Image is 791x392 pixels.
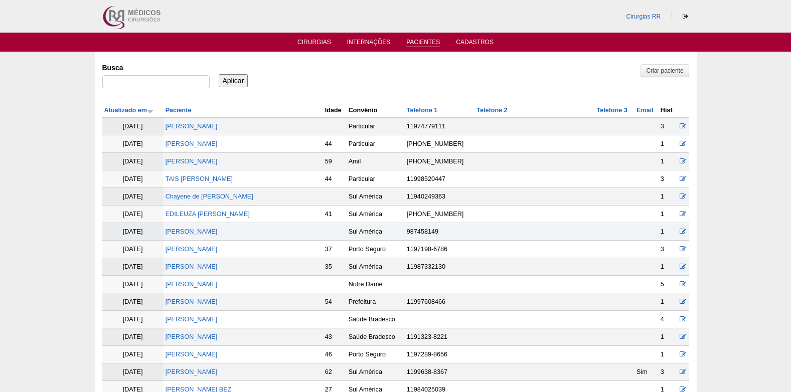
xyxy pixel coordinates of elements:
[102,276,164,293] td: [DATE]
[347,103,405,118] th: Convênio
[347,328,405,346] td: Saúde Bradesco
[659,311,677,328] td: 4
[347,241,405,258] td: Porto Seguro
[659,103,677,118] th: Hist
[102,293,164,311] td: [DATE]
[102,346,164,363] td: [DATE]
[102,258,164,276] td: [DATE]
[104,107,153,114] a: Atualizado em
[347,223,405,241] td: Sul América
[659,206,677,223] td: 1
[166,228,218,235] a: [PERSON_NAME]
[147,108,153,114] img: ordem crescente
[405,188,474,206] td: 11940249363
[659,346,677,363] td: 1
[347,311,405,328] td: Saúde Bradesco
[102,188,164,206] td: [DATE]
[102,241,164,258] td: [DATE]
[405,153,474,170] td: [PHONE_NUMBER]
[347,363,405,381] td: Sul América
[323,206,347,223] td: 41
[166,107,192,114] a: Paciente
[659,258,677,276] td: 1
[347,276,405,293] td: Notre Dame
[323,258,347,276] td: 35
[347,206,405,223] td: Sul América
[102,135,164,153] td: [DATE]
[323,170,347,188] td: 44
[347,170,405,188] td: Particular
[166,368,218,375] a: [PERSON_NAME]
[635,363,659,381] td: Sim
[405,223,474,241] td: 987458149
[323,241,347,258] td: 37
[347,346,405,363] td: Porto Seguro
[166,246,218,253] a: [PERSON_NAME]
[347,153,405,170] td: Amil
[166,211,250,218] a: EDILEUZA [PERSON_NAME]
[166,298,218,305] a: [PERSON_NAME]
[347,118,405,135] td: Particular
[456,39,494,49] a: Cadastros
[323,103,347,118] th: Idade
[626,13,661,20] a: Cirurgias RR
[596,107,627,114] a: Telefone 3
[405,241,474,258] td: 1197198-6786
[659,188,677,206] td: 1
[637,107,654,114] a: Email
[323,363,347,381] td: 62
[659,276,677,293] td: 5
[102,170,164,188] td: [DATE]
[102,118,164,135] td: [DATE]
[166,140,218,147] a: [PERSON_NAME]
[347,258,405,276] td: Sul América
[659,135,677,153] td: 1
[323,328,347,346] td: 43
[405,206,474,223] td: [PHONE_NUMBER]
[659,118,677,135] td: 3
[323,135,347,153] td: 44
[102,328,164,346] td: [DATE]
[405,363,474,381] td: 1199638-8367
[166,193,253,200] a: Chayene de [PERSON_NAME]
[166,123,218,130] a: [PERSON_NAME]
[166,351,218,358] a: [PERSON_NAME]
[405,346,474,363] td: 1197289-8656
[347,293,405,311] td: Prefeitura
[347,188,405,206] td: Sul América
[659,223,677,241] td: 1
[405,258,474,276] td: 11987332130
[323,346,347,363] td: 46
[659,328,677,346] td: 1
[166,316,218,323] a: [PERSON_NAME]
[659,241,677,258] td: 3
[347,39,391,49] a: Internações
[323,293,347,311] td: 54
[405,170,474,188] td: 11998520447
[102,75,210,88] input: Digite os termos que você deseja procurar.
[166,175,233,182] a: TAIS [PERSON_NAME]
[407,107,437,114] a: Telefone 1
[102,63,210,73] label: Busca
[405,135,474,153] td: [PHONE_NUMBER]
[406,39,440,47] a: Pacientes
[405,118,474,135] td: 11974779111
[477,107,507,114] a: Telefone 2
[166,158,218,165] a: [PERSON_NAME]
[659,293,677,311] td: 1
[659,170,677,188] td: 3
[659,363,677,381] td: 3
[297,39,331,49] a: Cirurgias
[405,328,474,346] td: 1191323-8221
[219,74,248,87] input: Aplicar
[166,333,218,340] a: [PERSON_NAME]
[166,281,218,288] a: [PERSON_NAME]
[102,363,164,381] td: [DATE]
[347,135,405,153] td: Particular
[641,64,689,77] a: Criar paciente
[102,311,164,328] td: [DATE]
[166,263,218,270] a: [PERSON_NAME]
[659,153,677,170] td: 1
[102,153,164,170] td: [DATE]
[323,153,347,170] td: 59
